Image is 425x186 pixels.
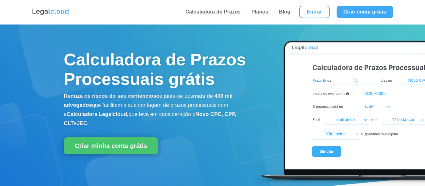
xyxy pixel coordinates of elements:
b: Novo CPC, CPP, CLT [64,111,237,126]
b: mais de 400 mil advogados [64,93,233,108]
a: Criar minha conta grátis [64,137,158,154]
img: Logo da Legalcloud [32,8,70,16]
p: e junte-se aos que facilitam a sua contagem de prazos processuais com a que leva em consideração o e [64,92,255,128]
span: Calculadora de Prazos Processuais grátis [64,50,246,88]
b: Calculadora Legalcloud, [67,111,129,117]
a: Criar conta grátis [337,6,393,18]
b: Reduza os riscos do seu contencioso [64,93,159,99]
a: Entrar [299,6,329,18]
b: JEC. [77,120,89,126]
